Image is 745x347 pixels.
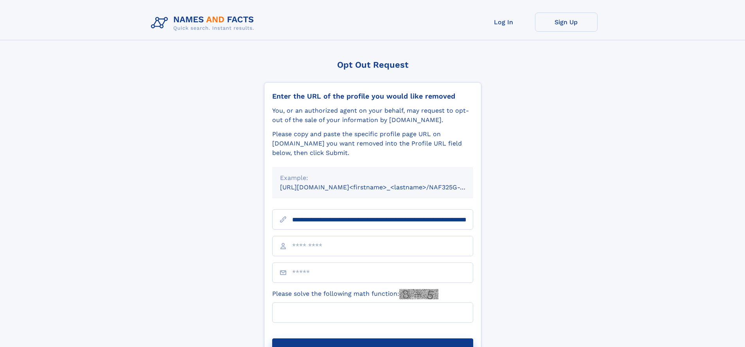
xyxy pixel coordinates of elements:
[535,13,598,32] a: Sign Up
[264,60,481,70] div: Opt Out Request
[272,92,473,101] div: Enter the URL of the profile you would like removed
[280,173,465,183] div: Example:
[472,13,535,32] a: Log In
[148,13,260,34] img: Logo Names and Facts
[272,289,438,299] label: Please solve the following math function:
[280,183,488,191] small: [URL][DOMAIN_NAME]<firstname>_<lastname>/NAF325G-xxxxxxxx
[272,106,473,125] div: You, or an authorized agent on your behalf, may request to opt-out of the sale of your informatio...
[272,129,473,158] div: Please copy and paste the specific profile page URL on [DOMAIN_NAME] you want removed into the Pr...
